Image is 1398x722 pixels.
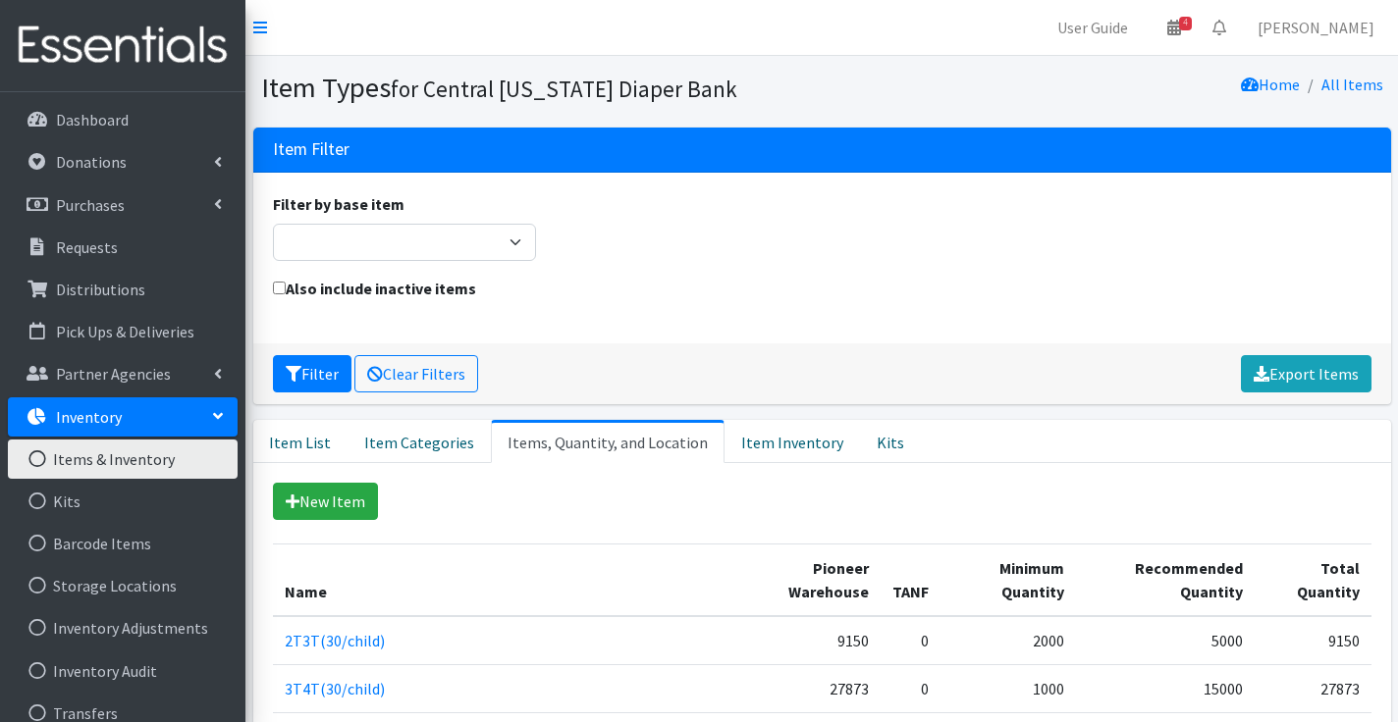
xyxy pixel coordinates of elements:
[56,280,145,299] p: Distributions
[8,397,238,437] a: Inventory
[1042,8,1144,47] a: User Guide
[8,651,238,691] a: Inventory Audit
[348,420,491,463] a: Item Categories
[273,192,404,216] label: Filter by base item
[8,482,238,521] a: Kits
[1076,664,1255,712] td: 15000
[8,100,238,139] a: Dashboard
[56,364,171,384] p: Partner Agencies
[1255,664,1371,712] td: 27873
[734,664,881,712] td: 27873
[1241,75,1300,94] a: Home
[8,439,238,479] a: Items & Inventory
[1152,8,1197,47] a: 4
[941,664,1076,712] td: 1000
[1255,616,1371,665] td: 9150
[56,237,118,257] p: Requests
[273,282,286,294] input: Also include inactive items
[391,75,737,103] small: for Central [US_STATE] Diaper Bank
[56,195,125,215] p: Purchases
[881,543,941,616] th: TANF
[1179,17,1192,30] span: 4
[881,616,941,665] td: 0
[8,270,238,309] a: Distributions
[881,664,941,712] td: 0
[1076,616,1255,665] td: 5000
[285,631,385,650] a: 2T3T(30/child)
[1255,543,1371,616] th: Total Quantity
[354,355,478,392] a: Clear Filters
[1241,355,1371,392] a: Export Items
[1242,8,1390,47] a: [PERSON_NAME]
[56,152,127,172] p: Donations
[8,312,238,351] a: Pick Ups & Deliveries
[8,566,238,605] a: Storage Locations
[941,543,1076,616] th: Minimum Quantity
[56,110,129,129] p: Dashboard
[261,71,815,105] h1: Item Types
[860,420,921,463] a: Kits
[8,608,238,647] a: Inventory Adjustments
[56,322,194,341] p: Pick Ups & Deliveries
[285,679,385,698] a: 3T4T(30/child)
[8,524,238,563] a: Barcode Items
[725,420,860,463] a: Item Inventory
[941,616,1076,665] td: 2000
[8,142,238,181] a: Donations
[734,543,881,616] th: Pioneer Warehouse
[56,407,122,427] p: Inventory
[1321,75,1383,94] a: All Items
[273,139,349,160] h3: Item Filter
[273,483,378,520] a: New Item
[1076,543,1255,616] th: Recommended Quantity
[8,354,238,393] a: Partner Agencies
[8,13,238,78] img: HumanEssentials
[8,228,238,267] a: Requests
[273,277,476,300] label: Also include inactive items
[491,420,725,463] a: Items, Quantity, and Location
[253,420,348,463] a: Item List
[273,355,351,392] button: Filter
[8,185,238,225] a: Purchases
[734,616,881,665] td: 9150
[273,543,734,616] th: Name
